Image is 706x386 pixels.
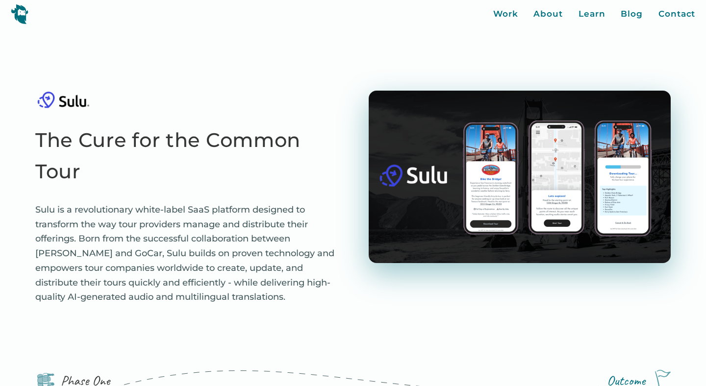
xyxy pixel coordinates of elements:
img: yeti logo icon [11,4,28,24]
a: Work [493,8,518,21]
h1: The Cure for the Common Tour [35,124,337,187]
p: Sulu is a revolutionary white-label SaaS platform designed to transform the way tour providers ma... [35,203,337,305]
a: Learn [579,8,605,21]
a: About [533,8,563,21]
a: Contact [658,8,695,21]
a: Blog [621,8,643,21]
